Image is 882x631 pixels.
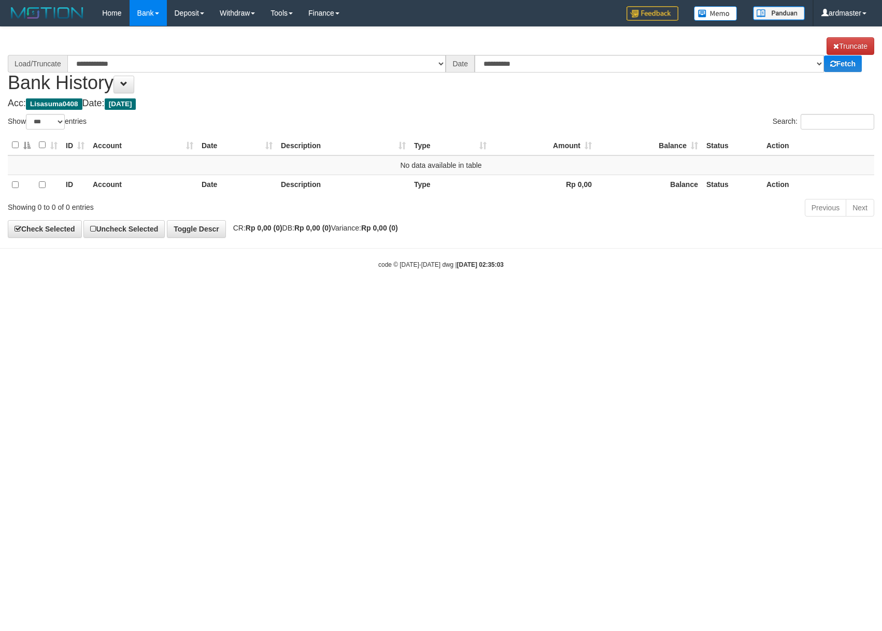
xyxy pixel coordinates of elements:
[89,135,197,155] th: Account: activate to sort column ascending
[62,135,89,155] th: ID: activate to sort column ascending
[702,175,762,195] th: Status
[827,37,874,55] a: Truncate
[627,6,678,21] img: Feedback.jpg
[35,135,62,155] th: : activate to sort column ascending
[294,224,331,232] strong: Rp 0,00 (0)
[801,114,874,130] input: Search:
[246,224,282,232] strong: Rp 0,00 (0)
[228,224,398,232] span: CR: DB: Variance:
[8,55,67,73] div: Load/Truncate
[805,199,846,217] a: Previous
[8,5,87,21] img: MOTION_logo.png
[361,224,398,232] strong: Rp 0,00 (0)
[8,198,360,212] div: Showing 0 to 0 of 0 entries
[277,135,410,155] th: Description: activate to sort column ascending
[762,175,874,195] th: Action
[491,175,596,195] th: Rp 0,00
[8,114,87,130] label: Show entries
[8,155,874,175] td: No data available in table
[410,175,491,195] th: Type
[26,98,82,110] span: Lisasuma0408
[8,220,82,238] a: Check Selected
[378,261,504,268] small: code © [DATE]-[DATE] dwg |
[8,37,874,93] h1: Bank History
[762,135,874,155] th: Action
[773,114,874,130] label: Search:
[8,135,35,155] th: : activate to sort column descending
[167,220,226,238] a: Toggle Descr
[277,175,410,195] th: Description
[702,135,762,155] th: Status
[410,135,491,155] th: Type: activate to sort column ascending
[105,98,136,110] span: [DATE]
[26,114,65,130] select: Showentries
[753,6,805,20] img: panduan.png
[457,261,504,268] strong: [DATE] 02:35:03
[446,55,475,73] div: Date
[62,175,89,195] th: ID
[596,175,702,195] th: Balance
[83,220,165,238] a: Uncheck Selected
[197,175,277,195] th: Date
[491,135,596,155] th: Amount: activate to sort column ascending
[846,199,874,217] a: Next
[89,175,197,195] th: Account
[824,55,862,72] a: Fetch
[694,6,737,21] img: Button%20Memo.svg
[197,135,277,155] th: Date: activate to sort column ascending
[8,98,874,109] h4: Acc: Date:
[596,135,702,155] th: Balance: activate to sort column ascending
